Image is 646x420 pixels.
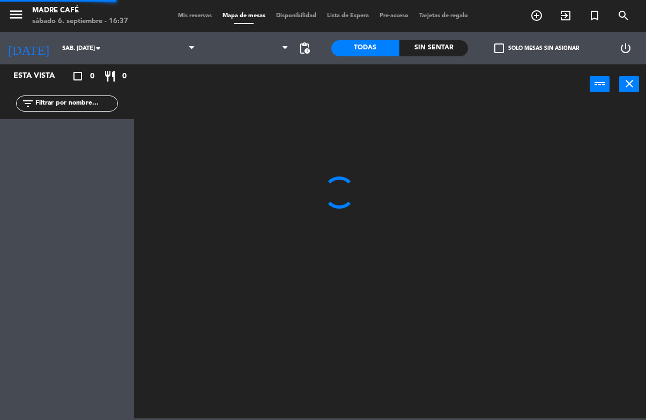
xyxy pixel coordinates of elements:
span: pending_actions [298,42,311,55]
i: add_circle_outline [530,9,543,22]
i: menu [8,6,24,23]
span: Mapa de mesas [217,13,271,19]
i: search [617,9,630,22]
i: filter_list [21,97,34,110]
div: Sin sentar [399,40,468,56]
button: close [619,76,639,92]
span: BUSCAR [609,6,638,25]
i: crop_square [71,70,84,83]
span: RESERVAR MESA [522,6,551,25]
i: exit_to_app [559,9,572,22]
span: check_box_outline_blank [494,43,504,53]
div: Madre Café [32,5,128,16]
i: power_settings_new [619,42,632,55]
i: restaurant [103,70,116,83]
span: 0 [122,70,127,83]
span: Pre-acceso [374,13,414,19]
div: sábado 6. septiembre - 16:37 [32,16,128,27]
span: Reserva especial [580,6,609,25]
span: Mis reservas [173,13,217,19]
input: Filtrar por nombre... [34,98,117,109]
button: power_input [590,76,610,92]
span: WALK IN [551,6,580,25]
div: Todas [331,40,400,56]
span: 0 [90,70,94,83]
span: Lista de Espera [322,13,374,19]
label: Solo mesas sin asignar [494,43,579,53]
i: turned_in_not [588,9,601,22]
i: power_input [593,77,606,90]
i: arrow_drop_down [92,42,105,55]
button: menu [8,6,24,26]
i: close [623,77,636,90]
span: Tarjetas de regalo [414,13,473,19]
span: Disponibilidad [271,13,322,19]
div: Esta vista [5,70,77,83]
